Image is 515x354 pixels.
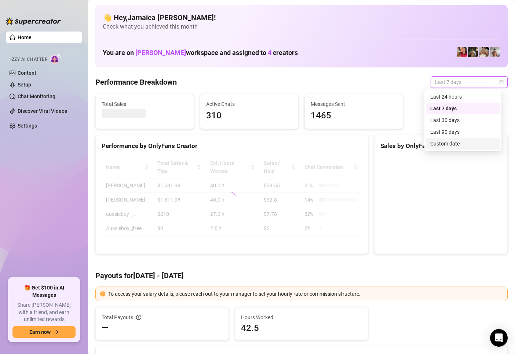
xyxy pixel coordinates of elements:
img: Tony [468,47,478,57]
a: Setup [18,82,31,88]
div: Last 90 days [426,126,500,138]
span: — [102,322,109,334]
button: Earn nowarrow-right [12,326,76,338]
div: Last 90 days [430,128,496,136]
img: aussieboy_j [490,47,500,57]
div: Last 7 days [430,104,496,113]
div: Sales by OnlyFans Creator [380,141,501,151]
div: Open Intercom Messenger [490,329,508,347]
span: Total Sales [102,100,188,108]
span: exclamation-circle [100,291,105,296]
span: Total Payouts [102,313,133,321]
span: Hours Worked [241,313,362,321]
div: Last 7 days [426,103,500,114]
div: Custom date [426,138,500,150]
span: Messages Sent [311,100,397,108]
div: Custom date [430,140,496,148]
img: AI Chatter [50,53,62,64]
span: 42.5 [241,322,362,334]
a: Settings [18,123,37,129]
img: Vanessa [457,47,467,57]
span: 4 [268,49,271,56]
img: logo-BBDzfeDw.svg [6,18,61,25]
span: arrow-right [54,329,59,335]
div: Last 30 days [430,116,496,124]
div: Last 24 hours [426,91,500,103]
span: loading [227,192,236,200]
span: 🎁 Get $100 in AI Messages [12,284,76,299]
span: [PERSON_NAME] [135,49,186,56]
h4: 👋 Hey, Jamaica [PERSON_NAME] ! [103,12,500,23]
div: Last 24 hours [430,93,496,101]
span: 310 [206,109,292,123]
span: 1465 [311,109,397,123]
a: Chat Monitoring [18,93,55,99]
div: Last 30 days [426,114,500,126]
span: Izzy AI Chatter [10,56,47,63]
span: Share [PERSON_NAME] with a friend, and earn unlimited rewards [12,302,76,323]
div: Performance by OnlyFans Creator [102,141,362,151]
h1: You are on workspace and assigned to creators [103,49,298,57]
div: To access your salary details, please reach out to your manager to set your hourly rate or commis... [108,290,503,298]
a: Discover Viral Videos [18,108,67,114]
span: Earn now [29,329,51,335]
h4: Payouts for [DATE] - [DATE] [95,270,508,281]
span: calendar [499,80,504,84]
img: Aussieboy_jfree [479,47,489,57]
span: Check what you achieved this month [103,23,500,31]
span: Last 7 days [435,77,503,88]
a: Content [18,70,36,76]
span: Active Chats [206,100,292,108]
span: info-circle [136,315,141,320]
h4: Performance Breakdown [95,77,177,87]
a: Home [18,34,32,40]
